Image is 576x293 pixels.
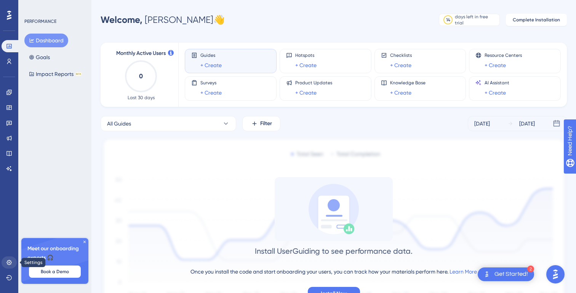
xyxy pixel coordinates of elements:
div: 2 [527,266,534,272]
div: PERFORMANCE [24,18,56,24]
a: Learn More [450,269,477,275]
a: + Create [390,88,411,97]
button: Complete Installation [506,14,567,26]
div: 14 [446,17,450,23]
span: Guides [200,52,222,58]
button: All Guides [101,116,236,131]
a: + Create [390,61,411,70]
div: Open Get Started! checklist, remaining modules: 2 [478,267,534,281]
a: + Create [485,61,506,70]
span: Filter [260,119,272,128]
span: Resource Centers [485,52,522,58]
iframe: UserGuiding AI Assistant Launcher [544,263,567,286]
a: + Create [200,61,222,70]
div: days left in free trial [455,14,497,26]
div: BETA [75,72,82,76]
button: Impact ReportsBETA [24,67,86,81]
img: launcher-image-alternative-text [482,270,491,279]
a: + Create [485,88,506,97]
button: Book a Demo [29,266,81,278]
span: Hotspots [295,52,317,58]
span: Knowledge Base [390,80,426,86]
div: [DATE] [519,119,535,128]
text: 0 [139,72,143,80]
div: [DATE] [474,119,490,128]
a: + Create [295,61,317,70]
span: AI Assistant [485,80,509,86]
a: + Create [200,88,222,97]
span: Checklists [390,52,412,58]
div: Get Started! [494,270,528,279]
button: Goals [24,50,54,64]
span: Welcome, [101,14,142,25]
span: Last 30 days [128,95,155,101]
span: All Guides [107,119,131,128]
span: Product Updates [295,80,332,86]
div: Once you install the code and start onboarding your users, you can track how your materials perfo... [190,267,477,276]
div: Install UserGuiding to see performance data. [255,246,413,256]
span: Need Help? [18,2,48,11]
a: + Create [295,88,317,97]
span: Surveys [200,80,222,86]
span: Complete Installation [513,17,560,23]
span: Book a Demo [41,269,69,275]
button: Filter [242,116,280,131]
button: Dashboard [24,34,68,47]
span: Meet our onboarding experts 🎧 [27,244,82,262]
span: Monthly Active Users [116,49,166,58]
div: [PERSON_NAME] 👋 [101,14,225,26]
